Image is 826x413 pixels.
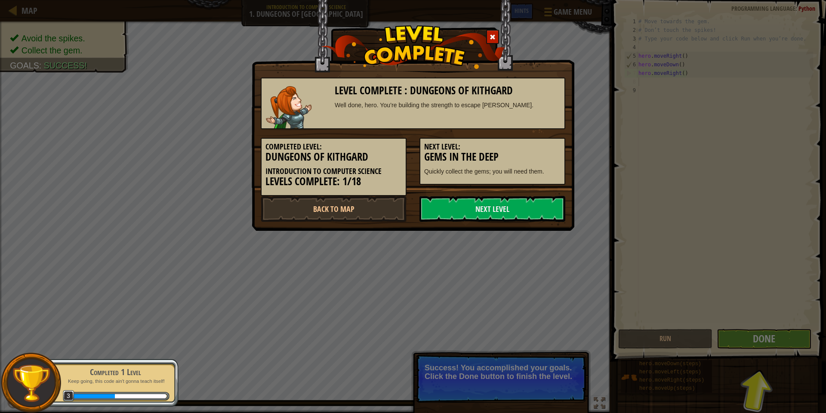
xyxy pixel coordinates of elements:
[265,176,402,187] h3: Levels Complete: 1/18
[335,101,561,109] div: Well done, hero. You’re building the strength to escape [PERSON_NAME].
[335,85,561,96] h3: Level Complete : Dungeons of Kithgard
[261,196,407,222] a: Back to Map
[424,143,561,151] h5: Next Level:
[61,378,170,385] p: Keep going, this code ain't gonna teach itself!
[63,390,74,402] span: 3
[265,151,402,163] h3: Dungeons of Kithgard
[424,167,561,176] p: Quickly collect the gems; you will need them.
[266,86,312,128] img: captain.png
[419,196,565,222] a: Next Level
[265,143,402,151] h5: Completed Level:
[61,366,170,378] div: Completed 1 Level
[265,167,402,176] h5: Introduction to Computer Science
[424,151,561,163] h3: Gems in the Deep
[12,363,51,403] img: trophy.png
[321,25,505,69] img: level_complete.png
